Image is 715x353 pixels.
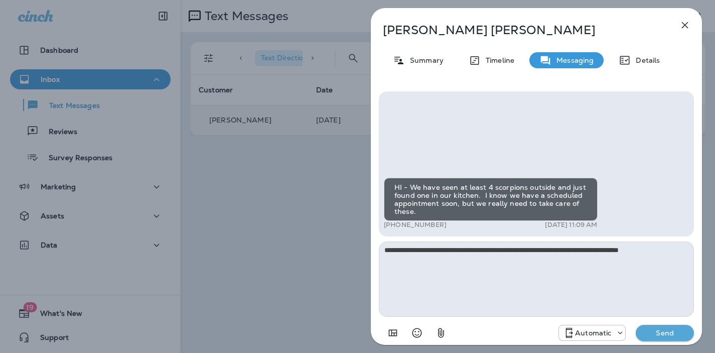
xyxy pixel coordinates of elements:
p: Send [644,328,686,337]
p: Summary [405,56,444,64]
p: Timeline [481,56,514,64]
p: Automatic [575,329,611,337]
div: HI - We have seen at least 4 scorpions outside and just found one in our kitchen. I know we have ... [384,178,598,221]
button: Add in a premade template [383,323,403,343]
p: [DATE] 11:09 AM [545,221,597,229]
button: Select an emoji [407,323,427,343]
p: Messaging [551,56,594,64]
p: Details [631,56,660,64]
p: [PHONE_NUMBER] [384,221,447,229]
p: [PERSON_NAME] [PERSON_NAME] [383,23,657,37]
button: Send [636,325,694,341]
